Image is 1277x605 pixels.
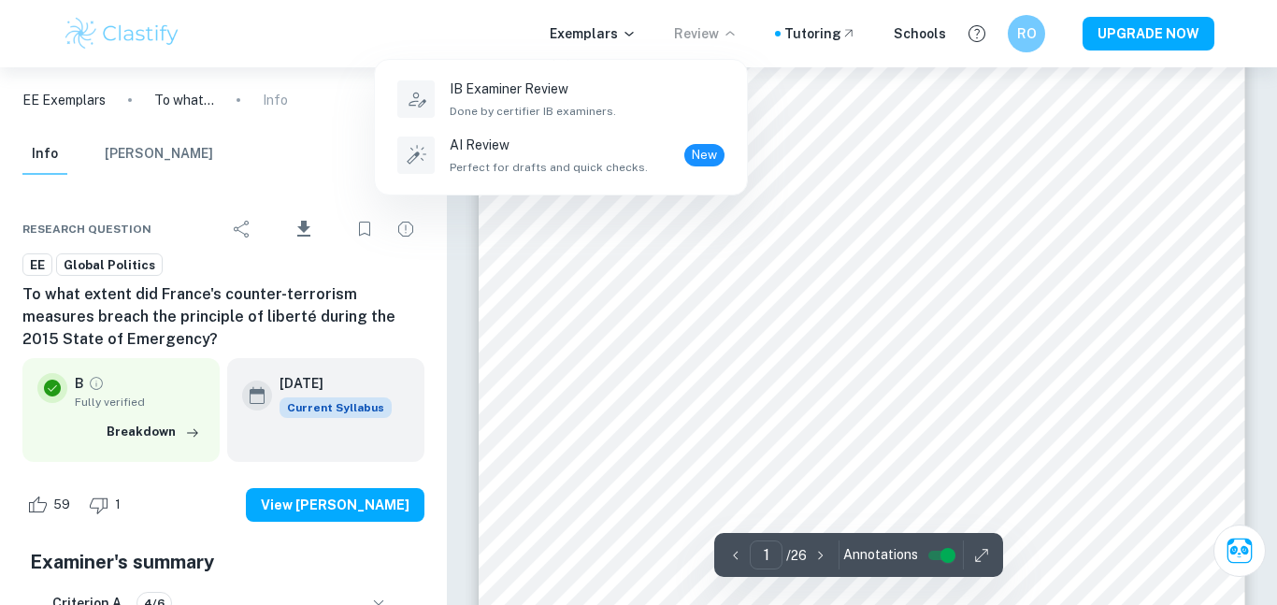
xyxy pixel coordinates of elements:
[394,131,728,180] a: AI ReviewPerfect for drafts and quick checks.New
[684,146,725,165] span: New
[450,79,616,99] p: IB Examiner Review
[450,103,616,120] span: Done by certifier IB examiners.
[394,75,728,123] a: IB Examiner ReviewDone by certifier IB examiners.
[450,135,648,155] p: AI Review
[450,159,648,176] span: Perfect for drafts and quick checks.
